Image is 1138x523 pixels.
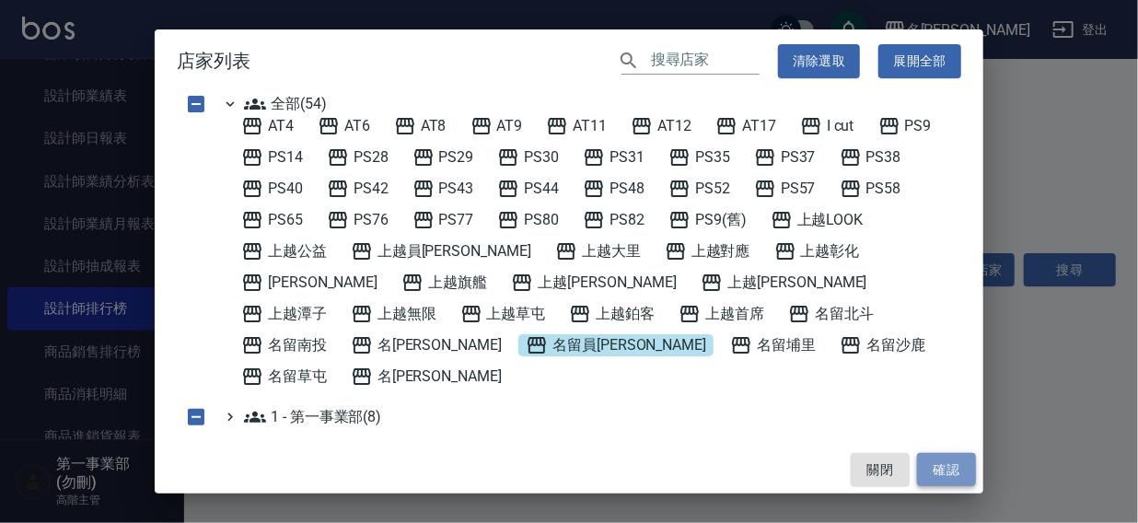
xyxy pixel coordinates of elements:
[412,146,474,169] span: PS29
[412,178,474,200] span: PS43
[546,115,607,137] span: AT11
[241,146,303,169] span: PS14
[840,334,925,356] span: 名留沙鹿
[327,178,389,200] span: PS42
[665,240,750,262] span: 上越對應
[351,366,502,388] span: 名[PERSON_NAME]
[754,146,816,169] span: PS37
[668,146,730,169] span: PS35
[470,115,523,137] span: AT9
[730,334,816,356] span: 名留埔里
[631,115,691,137] span: AT12
[788,303,874,325] span: 名留北斗
[754,178,816,200] span: PS57
[526,334,706,356] span: 名留員[PERSON_NAME]
[715,115,776,137] span: AT17
[511,272,677,294] span: 上越[PERSON_NAME]
[327,146,389,169] span: PS28
[569,303,655,325] span: 上越鉑客
[497,209,559,231] span: PS80
[917,453,976,487] button: 確認
[878,115,932,137] span: PS9
[583,178,644,200] span: PS48
[840,146,901,169] span: PS38
[241,366,327,388] span: 名留草屯
[840,178,901,200] span: PS58
[327,209,389,231] span: PS76
[401,272,487,294] span: 上越旗艦
[555,240,641,262] span: 上越大里
[241,115,294,137] span: AT4
[800,115,854,137] span: I cut
[155,29,983,93] h2: 店家列表
[679,303,764,325] span: 上越首席
[668,178,730,200] span: PS52
[241,303,327,325] span: 上越潭子
[878,44,961,78] button: 展開全部
[351,303,436,325] span: 上越無限
[241,240,327,262] span: 上越公益
[583,146,644,169] span: PS31
[351,240,531,262] span: 上越員[PERSON_NAME]
[497,178,559,200] span: PS44
[460,303,546,325] span: 上越草屯
[774,240,860,262] span: 上越彰化
[241,209,303,231] span: PS65
[412,209,474,231] span: PS77
[771,209,864,231] span: 上越LOOK
[497,146,559,169] span: PS30
[318,115,370,137] span: AT6
[241,272,377,294] span: [PERSON_NAME]
[241,178,303,200] span: PS40
[701,272,866,294] span: 上越[PERSON_NAME]
[241,334,327,356] span: 名留南投
[668,209,747,231] span: PS9(舊)
[583,209,644,231] span: PS82
[778,44,861,78] button: 清除選取
[244,406,381,428] span: 1 - 第一事業部(8)
[244,93,327,115] span: 全部(54)
[351,334,502,356] span: 名[PERSON_NAME]
[651,48,760,75] input: 搜尋店家
[394,115,447,137] span: AT8
[851,453,910,487] button: 關閉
